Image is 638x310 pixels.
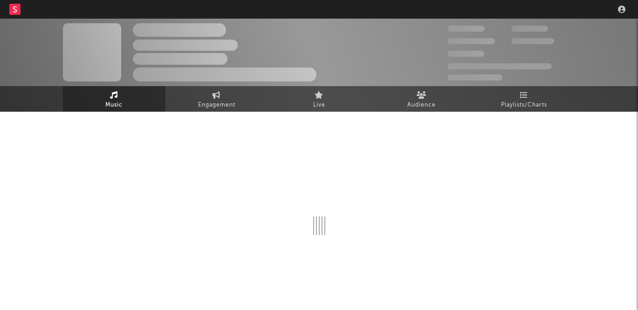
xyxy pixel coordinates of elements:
span: 100,000 [447,51,484,57]
span: Engagement [198,100,235,111]
a: Playlists/Charts [473,86,576,112]
span: 50,000,000 [447,38,495,44]
a: Live [268,86,370,112]
a: Audience [370,86,473,112]
span: 300,000 [447,26,485,32]
span: Jump Score: 85.0 [447,74,502,81]
span: Playlists/Charts [501,100,547,111]
span: 100,000 [511,26,548,32]
span: 1,000,000 [511,38,554,44]
a: Engagement [165,86,268,112]
a: Music [63,86,165,112]
span: 50,000,000 Monthly Listeners [447,63,552,69]
span: Audience [407,100,436,111]
span: Live [313,100,325,111]
span: Music [105,100,123,111]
